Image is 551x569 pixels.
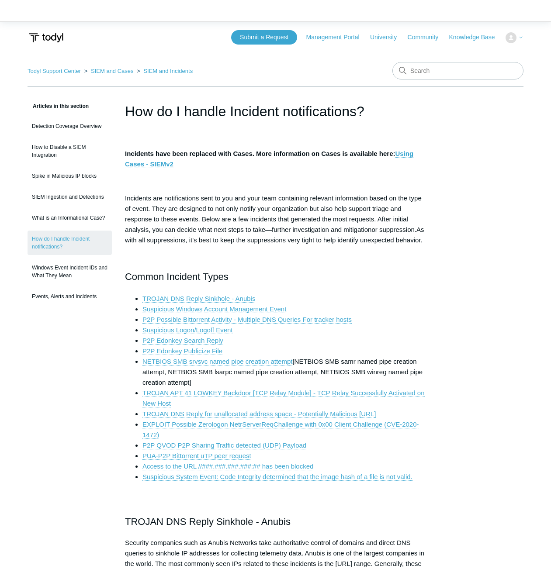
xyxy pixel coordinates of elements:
[142,452,251,459] span: PUA-P2P Bittorrent uTP peer request
[142,295,255,303] a: TROJAN DNS Reply Sinkhole - Anubis
[142,358,292,366] a: NETBIOS SMB srvsvc named pipe creation attempt
[370,33,405,42] a: University
[28,68,81,74] a: Todyl Support Center
[28,288,112,305] a: Events, Alerts and Incidents
[28,189,112,205] a: SIEM Ingestion and Detections
[142,389,425,407] a: TROJAN APT 41 LOWKEY Backdoor [TCP Relay Module] - TCP Relay Successfully Activated on New Host
[125,150,413,168] strong: Incidents have been replaced with Cases. More information on Cases is available here:
[143,68,193,74] a: SIEM and Incidents
[28,103,89,109] span: Articles in this section
[91,68,134,74] a: SIEM and Cases
[142,421,419,438] span: EXPLOIT Possible Zerologon NetrServerReqChallenge with 0x00 Client Challenge (CVE-2020-1472)
[125,269,426,284] h2: Common Incident Types
[142,316,352,324] a: P2P Possible Bittorrent Activity - Multiple DNS Queries For tracker hosts
[371,226,416,233] span: or suppression.
[142,462,313,470] a: Access to the URL //###.###.###.###:## has been blocked
[142,337,223,345] a: P2P Edonkey Search Reply
[142,305,286,313] a: Suspicious Windows Account Management Event
[142,452,251,460] a: PUA-P2P Bittorrent uTP peer request
[28,68,83,74] li: Todyl Support Center
[142,356,426,388] li: [NETBIOS SMB samr named pipe creation attempt, NETBIOS SMB lsarpc named pipe creation attempt, NE...
[125,193,426,245] p: Incidents are notifications sent to you and your team containing relevant information based on th...
[142,441,306,449] a: P2P QVOD P2P Sharing Traffic detected (UDP) Payload
[142,410,376,417] span: TROJAN DNS Reply for unallocated address space - Potentially Malicious [URL]
[28,168,112,184] a: Spike in Malicious IP blocks
[83,68,135,74] li: SIEM and Cases
[28,259,112,284] a: Windows Event Incident IDs and What They Mean
[306,33,368,42] a: Management Portal
[125,101,426,122] h1: How do I handle Incident notifications?
[28,118,112,134] a: Detection Coverage Overview
[142,421,419,439] a: EXPLOIT Possible Zerologon NetrServerReqChallenge with 0x00 Client Challenge (CVE-2020-1472)
[135,68,193,74] li: SIEM and Incidents
[142,473,412,481] a: Suspicious System Event: Code Integrity determined that the image hash of a file is not valid.
[392,62,523,79] input: Search
[408,33,447,42] a: Community
[231,30,297,45] a: Submit a Request
[28,231,112,255] a: How do I handle Incident notifications?
[28,210,112,226] a: What is an Informational Case?
[449,33,504,42] a: Knowledge Base
[142,347,222,355] a: P2P Edonkey Publicize File
[125,514,426,529] h2: TROJAN DNS Reply Sinkhole - Anubis
[142,410,376,418] a: TROJAN DNS Reply for unallocated address space - Potentially Malicious [URL]
[142,326,233,334] a: Suspicious Logon/Logoff Event
[28,30,65,46] img: Todyl Support Center Help Center home page
[28,139,112,163] a: How to Disable a SIEM Integration
[142,473,412,480] span: Suspicious System Event: Code Integrity determined that the image hash of a file is not valid.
